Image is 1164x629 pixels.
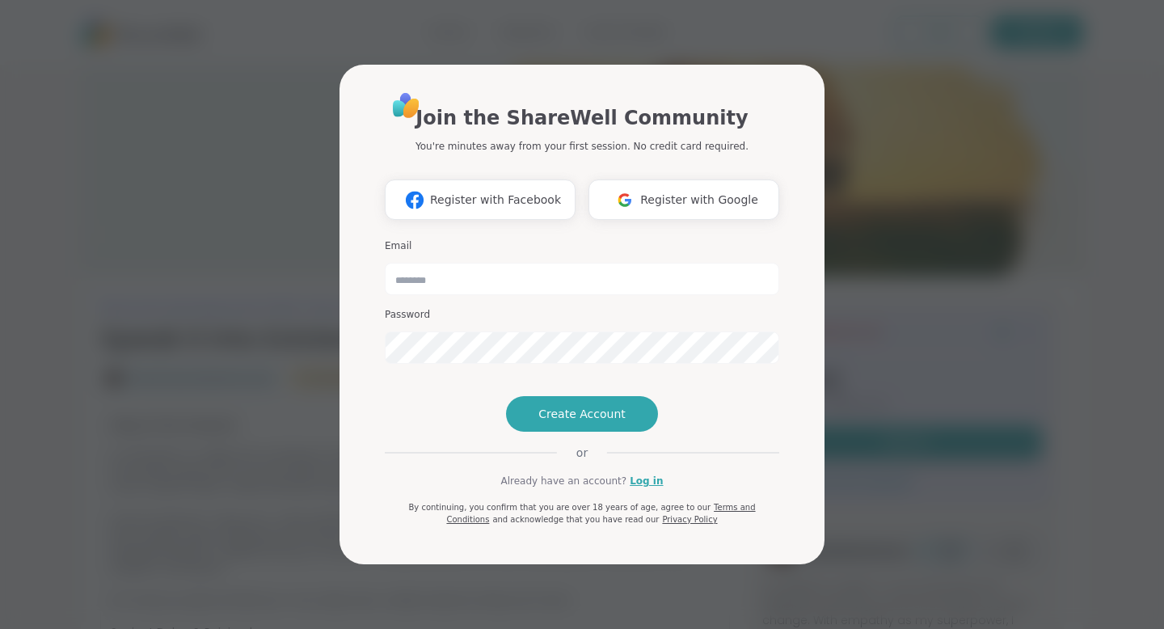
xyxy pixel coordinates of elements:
img: ShareWell Logomark [609,185,640,215]
h1: Join the ShareWell Community [415,103,748,133]
span: By continuing, you confirm that you are over 18 years of age, agree to our [408,503,711,512]
span: Already have an account? [500,474,626,488]
a: Terms and Conditions [446,503,755,524]
button: Register with Facebook [385,179,576,220]
button: Register with Google [588,179,779,220]
h3: Email [385,239,779,253]
button: Create Account [506,396,658,432]
span: Create Account [538,406,626,422]
p: You're minutes away from your first session. No credit card required. [415,139,749,154]
img: ShareWell Logo [388,87,424,124]
a: Log in [630,474,663,488]
a: Privacy Policy [662,515,717,524]
span: or [557,445,607,461]
span: Register with Facebook [430,192,561,209]
img: ShareWell Logomark [399,185,430,215]
span: and acknowledge that you have read our [492,515,659,524]
span: Register with Google [640,192,758,209]
h3: Password [385,308,779,322]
